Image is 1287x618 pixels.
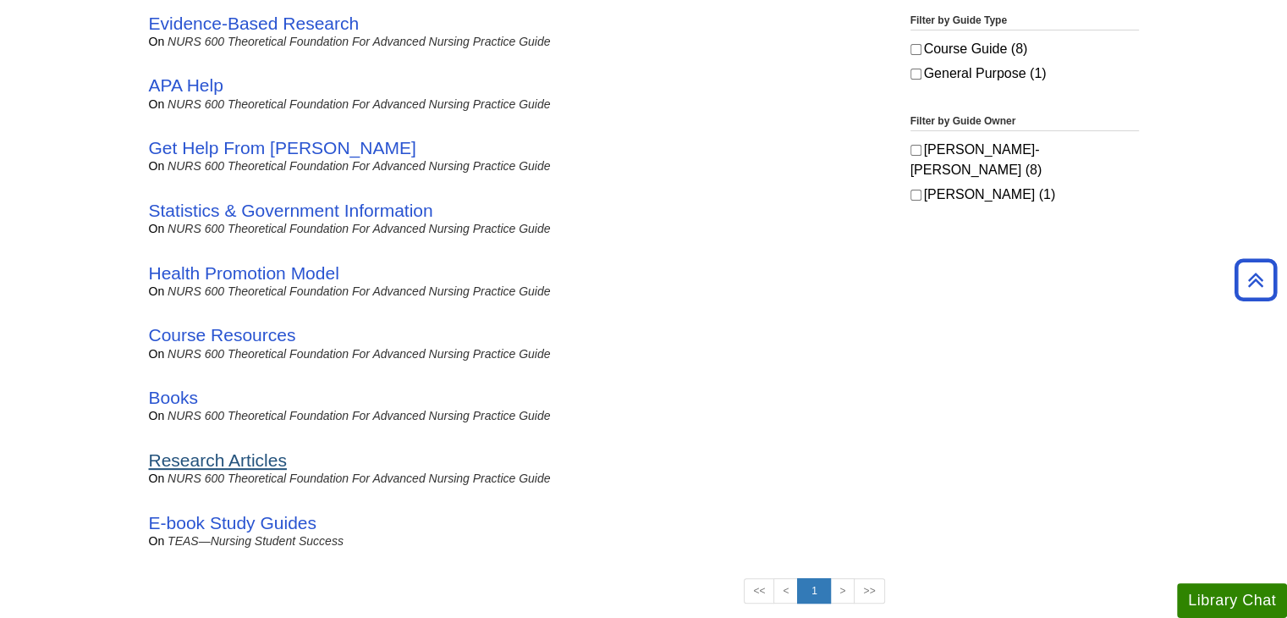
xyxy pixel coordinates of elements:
[797,578,831,604] a: 1
[910,145,921,156] input: [PERSON_NAME]-[PERSON_NAME] (8)
[168,159,550,173] a: NURS 600 Theoretical Foundation for Advanced Nursing Practice Guide
[1229,268,1283,291] a: Back to Top
[830,578,855,604] a: >
[149,347,165,361] span: on
[168,35,550,48] a: NURS 600 Theoretical Foundation for Advanced Nursing Practice Guide
[910,69,921,80] input: General Purpose (1)
[1177,583,1287,618] button: Library Chat
[149,97,165,111] span: on
[168,472,550,485] a: NURS 600 Theoretical Foundation for Advanced Nursing Practice Guide
[149,513,316,532] a: E-book Study Guides
[168,284,550,298] a: NURS 600 Theoretical Foundation for Advanced Nursing Practice Guide
[149,284,165,298] span: on
[854,578,884,604] a: >>
[149,263,339,283] a: Health Promotion Model
[910,190,921,201] input: [PERSON_NAME] (1)
[168,222,550,235] a: NURS 600 Theoretical Foundation for Advanced Nursing Practice Guide
[149,325,296,345] a: Course Resources
[910,185,1139,205] label: [PERSON_NAME] (1)
[149,75,223,95] a: APA Help
[744,578,884,604] ul: Search Pagination
[773,578,798,604] a: <
[149,201,433,220] a: Statistics & Government Information
[149,534,165,548] span: on
[149,450,287,470] a: Research Articles
[910,63,1139,84] label: General Purpose (1)
[149,14,360,33] a: Evidence-Based Research
[168,97,550,111] a: NURS 600 Theoretical Foundation for Advanced Nursing Practice Guide
[910,13,1139,30] legend: Filter by Guide Type
[149,472,165,485] span: on
[168,534,344,548] a: TEAS—Nursing Student Success
[744,578,774,604] a: <<
[910,39,1139,59] label: Course Guide (8)
[910,113,1139,131] legend: Filter by Guide Owner
[910,44,921,55] input: Course Guide (8)
[149,35,165,48] span: on
[149,409,165,422] span: on
[168,347,550,361] a: NURS 600 Theoretical Foundation for Advanced Nursing Practice Guide
[149,138,416,157] a: Get Help From [PERSON_NAME]
[149,222,165,235] span: on
[910,140,1139,180] label: [PERSON_NAME]-[PERSON_NAME] (8)
[149,159,165,173] span: on
[149,388,198,407] a: Books
[168,409,550,422] a: NURS 600 Theoretical Foundation for Advanced Nursing Practice Guide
